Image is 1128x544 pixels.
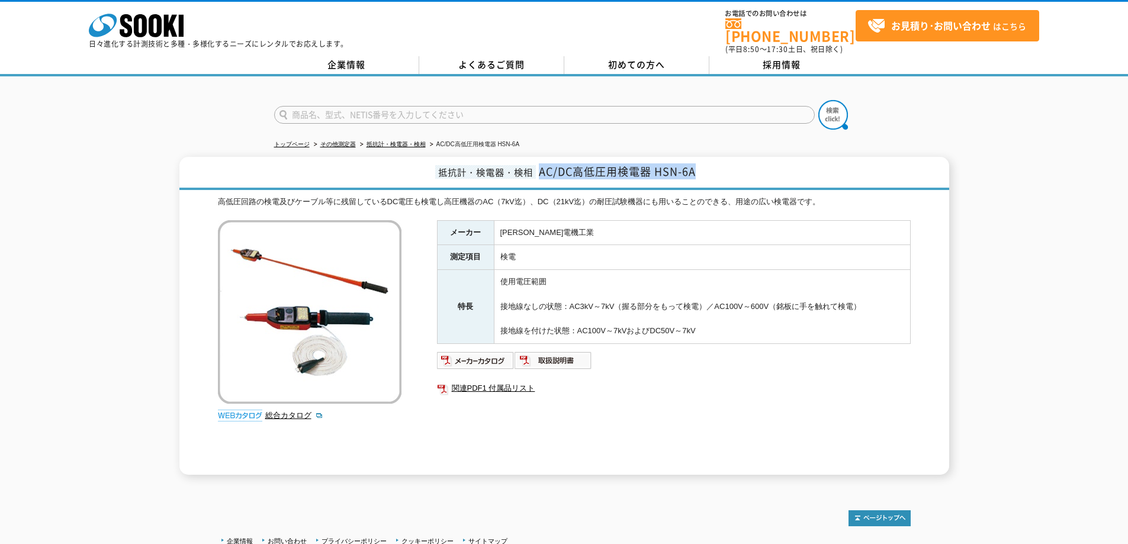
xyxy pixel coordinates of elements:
[218,196,911,208] div: 高低圧回路の検電及びケーブル等に残留しているDC電圧も検電し高圧機器のAC（7kV迄）、DC（21kV迄）の耐圧試験機器にも用いることのできる、用途の広い検電器です。
[515,359,592,368] a: 取扱説明書
[437,381,911,396] a: 関連PDF1 付属品リスト
[437,359,515,368] a: メーカーカタログ
[867,17,1026,35] span: はこちら
[89,40,348,47] p: 日々進化する計測技術と多種・多様化するニーズにレンタルでお応えします。
[494,220,910,245] td: [PERSON_NAME]電機工業
[437,351,515,370] img: メーカーカタログ
[274,141,310,147] a: トップページ
[743,44,760,54] span: 8:50
[725,18,856,43] a: [PHONE_NUMBER]
[608,58,665,71] span: 初めての方へ
[856,10,1039,41] a: お見積り･お問い合わせはこちら
[218,410,262,421] img: webカタログ
[767,44,788,54] span: 17:30
[494,270,910,344] td: 使用電圧範囲 接地線なしの状態：AC3kV～7kV（握る部分をもって検電）／AC100V～600V（銘板に手を触れて検電） 接地線を付けた状態：AC100V～7kVおよびDC50V～7kV
[274,56,419,74] a: 企業情報
[564,56,709,74] a: 初めての方へ
[891,18,991,33] strong: お見積り･お問い合わせ
[515,351,592,370] img: 取扱説明書
[437,270,494,344] th: 特長
[437,245,494,270] th: 測定項目
[539,163,696,179] span: AC/DC高低圧用検電器 HSN-6A
[419,56,564,74] a: よくあるご質問
[320,141,356,147] a: その他測定器
[494,245,910,270] td: 検電
[428,139,520,151] li: AC/DC高低圧用検電器 HSN-6A
[818,100,848,130] img: btn_search.png
[367,141,426,147] a: 抵抗計・検電器・検相
[265,411,323,420] a: 総合カタログ
[849,510,911,526] img: トップページへ
[437,220,494,245] th: メーカー
[725,10,856,17] span: お電話でのお問い合わせは
[274,106,815,124] input: 商品名、型式、NETIS番号を入力してください
[709,56,854,74] a: 採用情報
[725,44,843,54] span: (平日 ～ 土日、祝日除く)
[218,220,401,404] img: AC/DC高低圧用検電器 HSN-6A
[435,165,536,179] span: 抵抗計・検電器・検相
